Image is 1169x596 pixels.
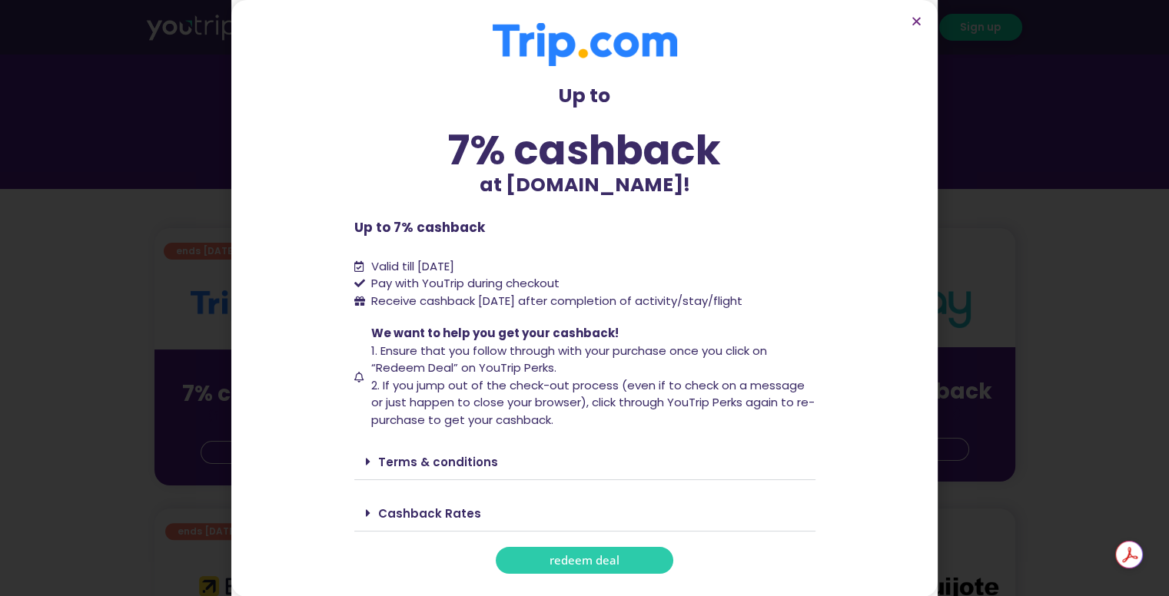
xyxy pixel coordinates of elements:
p: at [DOMAIN_NAME]! [354,171,815,200]
div: 7% cashback [354,130,815,171]
span: redeem deal [550,555,619,566]
div: Cashback Rates [354,495,815,531]
span: 1. Ensure that you follow through with your purchase once you click on “Redeem Deal” on YouTrip P... [371,343,767,376]
a: Cashback Rates [378,505,481,521]
div: Terms & conditions [354,444,815,480]
a: Close [911,15,922,27]
span: We want to help you get your cashback! [371,325,619,341]
span: Pay with YouTrip during checkout [367,275,560,293]
a: redeem deal [496,547,673,574]
a: Terms & conditions [378,454,498,470]
b: Up to 7% cashback [354,218,485,237]
span: Receive cashback [DATE] after completion of activity/stay/flight [371,293,742,309]
span: Valid till [DATE] [371,258,454,274]
span: 2. If you jump out of the check-out process (even if to check on a message or just happen to clos... [371,377,815,428]
p: Up to [354,81,815,111]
